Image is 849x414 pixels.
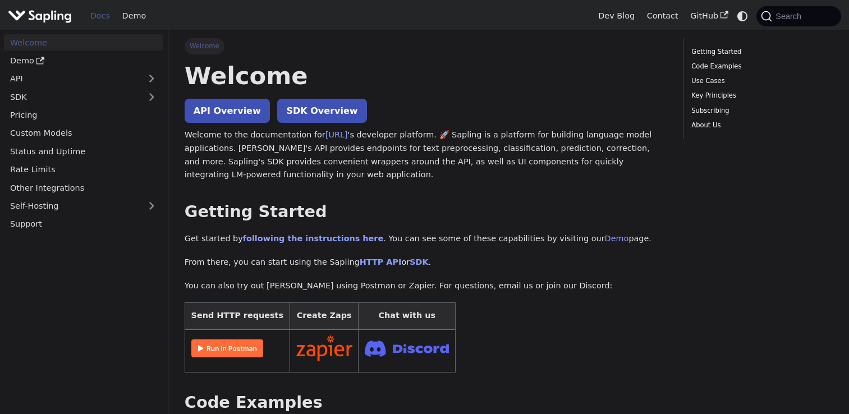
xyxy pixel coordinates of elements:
[691,76,829,86] a: Use Cases
[185,393,667,413] h2: Code Examples
[243,234,383,243] a: following the instructions here
[4,216,163,232] a: Support
[116,7,152,25] a: Demo
[8,8,76,24] a: Sapling.aiSapling.ai
[410,257,428,266] a: SDK
[84,7,116,25] a: Docs
[185,99,270,123] a: API Overview
[691,120,829,131] a: About Us
[772,12,808,21] span: Search
[277,99,366,123] a: SDK Overview
[756,6,841,26] button: Search (Command+K)
[735,8,751,24] button: Switch between dark and light mode (currently system mode)
[4,34,163,50] a: Welcome
[185,38,224,54] span: Welcome
[605,234,629,243] a: Demo
[140,71,163,87] button: Expand sidebar category 'API'
[4,89,140,105] a: SDK
[691,47,829,57] a: Getting Started
[359,303,456,329] th: Chat with us
[4,143,163,159] a: Status and Uptime
[691,90,829,101] a: Key Principles
[691,61,829,72] a: Code Examples
[185,61,667,91] h1: Welcome
[691,105,829,116] a: Subscribing
[641,7,685,25] a: Contact
[185,279,667,293] p: You can also try out [PERSON_NAME] using Postman or Zapier. For questions, email us or join our D...
[365,337,449,360] img: Join Discord
[4,125,163,141] a: Custom Models
[290,303,359,329] th: Create Zaps
[185,202,667,222] h2: Getting Started
[592,7,640,25] a: Dev Blog
[185,38,667,54] nav: Breadcrumbs
[4,71,140,87] a: API
[360,257,402,266] a: HTTP API
[191,339,263,357] img: Run in Postman
[8,8,72,24] img: Sapling.ai
[325,130,348,139] a: [URL]
[4,162,163,178] a: Rate Limits
[185,303,290,329] th: Send HTTP requests
[4,53,163,69] a: Demo
[4,180,163,196] a: Other Integrations
[4,107,163,123] a: Pricing
[296,335,352,361] img: Connect in Zapier
[140,89,163,105] button: Expand sidebar category 'SDK'
[185,232,667,246] p: Get started by . You can see some of these capabilities by visiting our page.
[4,198,163,214] a: Self-Hosting
[684,7,734,25] a: GitHub
[185,256,667,269] p: From there, you can start using the Sapling or .
[185,128,667,182] p: Welcome to the documentation for 's developer platform. 🚀 Sapling is a platform for building lang...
